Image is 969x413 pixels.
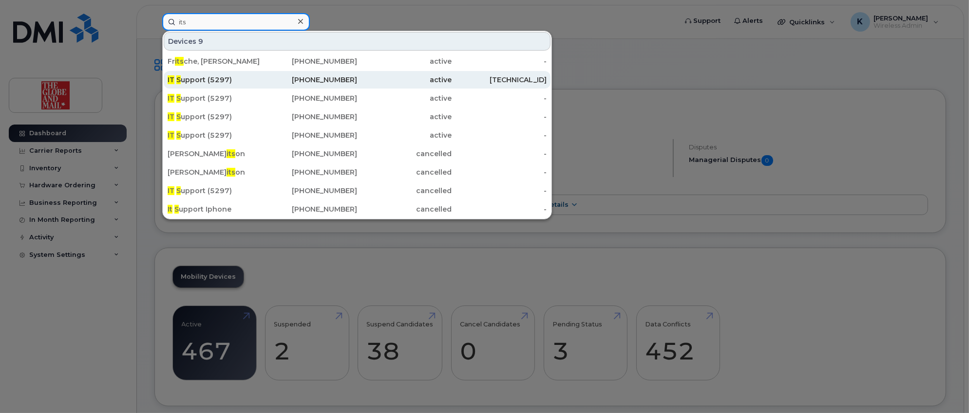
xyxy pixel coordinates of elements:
[168,75,263,85] div: upport (5297)
[227,168,235,177] span: its
[452,112,547,122] div: -
[168,149,263,159] div: [PERSON_NAME] on
[168,205,172,214] span: It
[357,75,452,85] div: active
[174,205,179,214] span: S
[164,182,551,199] a: IT Support (5297)[PHONE_NUMBER]cancelled-
[263,186,358,196] div: [PHONE_NUMBER]
[168,93,263,103] div: upport (5297)
[357,130,452,140] div: active
[164,90,551,107] a: IT Support (5297)[PHONE_NUMBER]active-
[357,204,452,214] div: cancelled
[263,149,358,159] div: [PHONE_NUMBER]
[164,126,551,144] a: IT Support (5297)[PHONE_NUMBER]active-
[168,75,174,84] span: IT
[168,167,263,177] div: [PERSON_NAME] on
[198,36,203,46] span: 9
[168,112,174,121] span: IT
[176,131,181,140] span: S
[357,93,452,103] div: active
[168,112,263,122] div: upport (5297)
[168,94,174,103] span: IT
[164,32,551,51] div: Devices
[263,167,358,177] div: [PHONE_NUMBER]
[263,112,358,122] div: [PHONE_NUMBER]
[164,71,551,89] a: IT Support (5297)[PHONE_NUMBER]active[TECHNICAL_ID]
[452,93,547,103] div: -
[452,56,547,66] div: -
[452,167,547,177] div: -
[168,130,263,140] div: upport (5297)
[357,112,452,122] div: active
[357,167,452,177] div: cancelled
[164,163,551,181] a: [PERSON_NAME]itson[PHONE_NUMBER]cancelled-
[176,112,181,121] span: S
[164,53,551,70] a: Fritsche, [PERSON_NAME][PHONE_NUMBER]active-
[357,56,452,66] div: active
[176,186,181,195] span: S
[168,186,174,195] span: IT
[175,57,184,66] span: its
[168,56,263,66] div: Fr che, [PERSON_NAME]
[263,56,358,66] div: [PHONE_NUMBER]
[452,75,547,85] div: [TECHNICAL_ID]
[164,145,551,162] a: [PERSON_NAME]itson[PHONE_NUMBER]cancelled-
[263,130,358,140] div: [PHONE_NUMBER]
[164,108,551,126] a: IT Support (5297)[PHONE_NUMBER]active-
[263,93,358,103] div: [PHONE_NUMBER]
[176,75,181,84] span: S
[227,149,235,158] span: its
[263,204,358,214] div: [PHONE_NUMBER]
[263,75,358,85] div: [PHONE_NUMBER]
[164,200,551,218] a: It Support Iphone[PHONE_NUMBER]cancelled-
[357,186,452,196] div: cancelled
[452,130,547,140] div: -
[168,204,263,214] div: upport Iphone
[168,131,174,140] span: IT
[452,186,547,196] div: -
[452,149,547,159] div: -
[357,149,452,159] div: cancelled
[176,94,181,103] span: S
[168,186,263,196] div: upport (5297)
[452,204,547,214] div: -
